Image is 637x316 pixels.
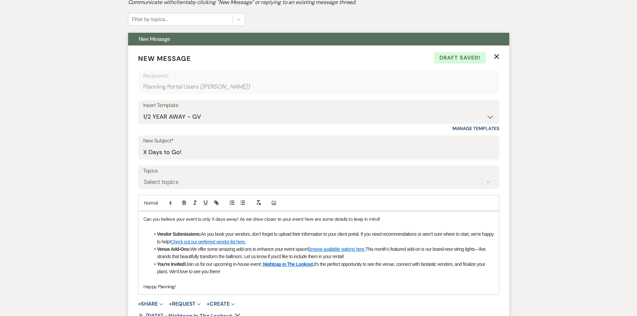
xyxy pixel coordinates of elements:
button: Create [207,301,234,307]
a: Browse available options here. [308,246,365,252]
li: We offer some amazing add-ons to enhance your event space! This month’s featured add-on is our br... [150,245,494,260]
strong: You're Invited! [157,261,186,267]
strong: . [263,261,314,267]
label: Topics [143,166,494,176]
p: Can you believe your event is only X days away! As we draw closer to your event here are some det... [143,215,494,223]
span: Draft saved! [434,52,486,64]
label: New Subject* [143,136,494,146]
p: Happy Planning! [143,283,494,290]
span: New Message [139,35,170,42]
strong: Vendor Submissions: [157,231,201,237]
button: Share [138,301,163,307]
span: + [169,301,172,307]
span: New Message [138,54,191,63]
div: Planning Portal Users [143,80,494,93]
a: Check out our preferred vendor list here. [171,239,246,244]
span: ( [PERSON_NAME] ) [200,82,250,91]
a: Manage Templates [452,125,499,131]
li: As you book your vendors, don’t forget to upload their information to your client portal. If you ... [150,230,494,245]
span: + [138,301,141,307]
div: Filter by topics... [132,15,168,23]
div: Select topics [144,178,179,187]
button: Request [169,301,201,307]
strong: Venue Add-Ons: [157,246,190,252]
p: Recipients* [143,72,494,80]
li: Join us for our upcoming in-house event: It’s the perfect opportunity to see the venue, connect w... [150,260,494,276]
a: Nightcap in The Lookout [263,261,313,267]
span: + [207,301,210,307]
div: Insert Template [143,101,494,110]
